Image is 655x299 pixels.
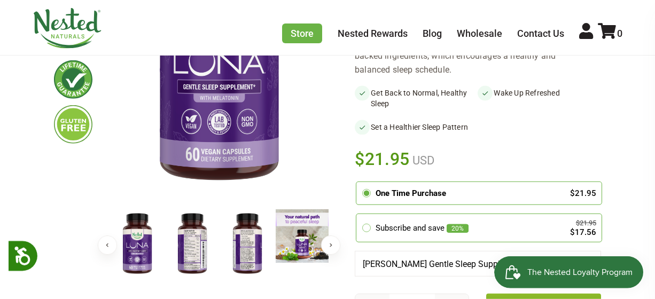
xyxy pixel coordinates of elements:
[617,28,622,39] span: 0
[355,147,410,171] span: $21.95
[457,28,502,39] a: Wholesale
[410,154,434,167] span: USD
[355,85,478,111] li: Get Back to Normal, Healthy Sleep
[355,120,478,135] li: Set a Healthier Sleep Pattern
[338,28,408,39] a: Nested Rewards
[54,105,92,144] img: glutenfree
[276,209,329,263] img: LUNA Gentle Sleep Supplement
[221,209,274,279] img: LUNA Gentle Sleep Supplement
[33,8,102,49] img: Nested Naturals
[494,256,644,288] iframe: Button to open loyalty program pop-up
[423,28,442,39] a: Blog
[478,85,601,111] li: Wake Up Refreshed
[282,23,322,43] a: Store
[54,60,92,99] img: lifetimeguarantee
[166,209,219,279] img: LUNA Gentle Sleep Supplement
[98,235,117,255] button: Previous
[517,28,564,39] a: Contact Us
[598,28,622,39] a: 0
[111,209,164,279] img: LUNA Gentle Sleep Supplement
[321,235,340,255] button: Next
